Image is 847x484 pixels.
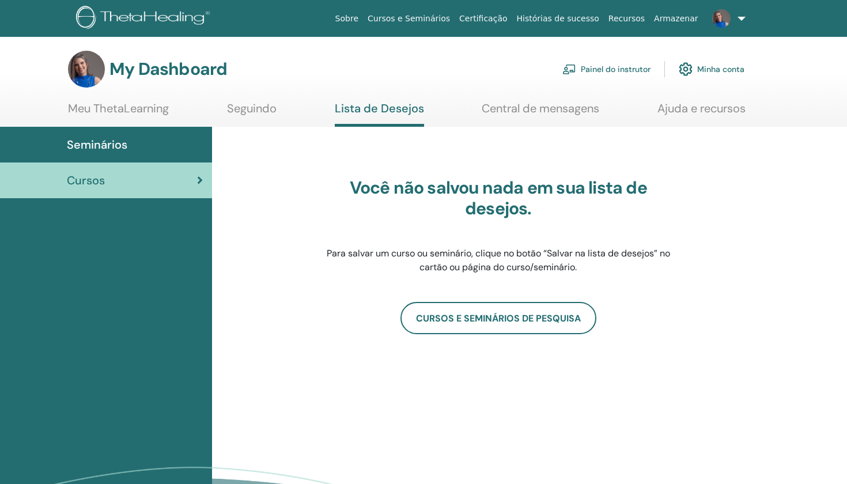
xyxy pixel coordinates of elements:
a: Sobre [331,8,363,29]
a: Histórias de sucesso [512,8,604,29]
a: Certificação [455,8,512,29]
a: Cursos e Seminários [363,8,455,29]
span: Cursos [67,172,105,189]
a: Painel do instrutor [562,56,651,82]
img: default.jpg [68,51,105,88]
img: chalkboard-teacher.svg [562,64,576,74]
a: Meu ThetaLearning [68,101,169,124]
a: CURSOS E SEMINÁRIOS DE PESQUISA [400,302,596,334]
a: Ajuda e recursos [657,101,746,124]
p: Para salvar um curso ou seminário, clique no botão “Salvar na lista de desejos” no cartão ou pági... [317,247,680,274]
img: logo.png [76,6,214,32]
h3: Você não salvou nada em sua lista de desejos. [317,177,680,219]
a: Armazenar [649,8,702,29]
img: default.jpg [712,9,731,28]
a: Minha conta [679,56,744,82]
a: Recursos [604,8,649,29]
a: Seguindo [227,101,277,124]
img: cog.svg [679,59,693,79]
span: Seminários [67,136,127,153]
h3: My Dashboard [109,59,227,80]
a: Central de mensagens [482,101,599,124]
a: Lista de Desejos [335,101,424,127]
